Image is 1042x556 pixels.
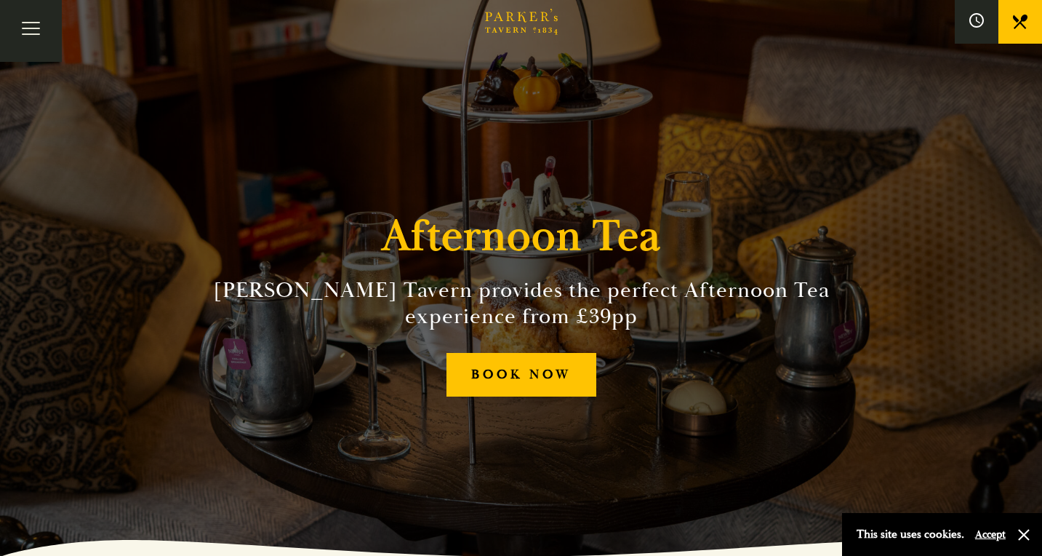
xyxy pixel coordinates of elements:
p: This site uses cookies. [857,524,964,545]
a: BOOK NOW [446,353,596,397]
h2: [PERSON_NAME] Tavern provides the perfect Afternoon Tea experience from £39pp [190,277,853,330]
h1: Afternoon Tea [382,210,661,263]
button: Close and accept [1017,528,1031,542]
button: Accept [975,528,1006,541]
